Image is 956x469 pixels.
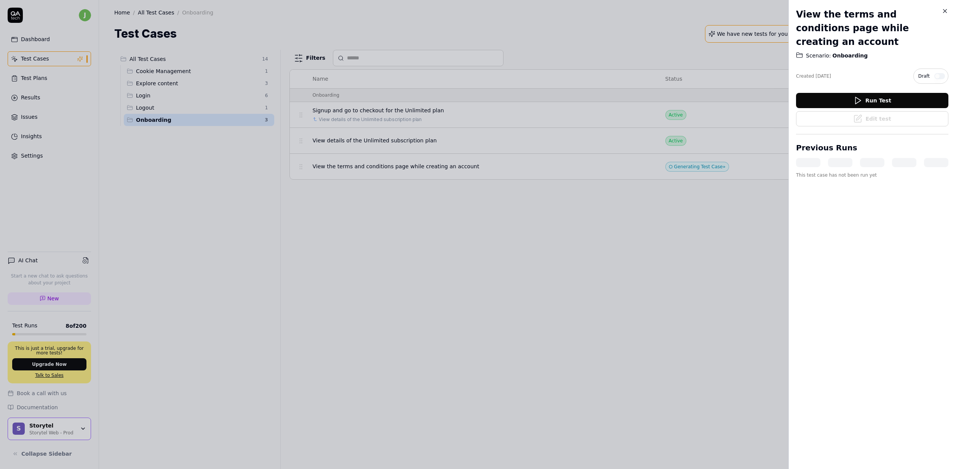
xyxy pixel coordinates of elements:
[796,172,948,179] div: This test case has not been run yet
[806,52,831,59] span: Scenario:
[796,142,857,153] h3: Previous Runs
[831,52,868,59] span: Onboarding
[815,73,831,79] time: [DATE]
[796,8,948,49] h2: View the terms and conditions page while creating an account
[918,73,930,80] span: Draft
[796,73,831,80] div: Created
[796,93,948,108] button: Run Test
